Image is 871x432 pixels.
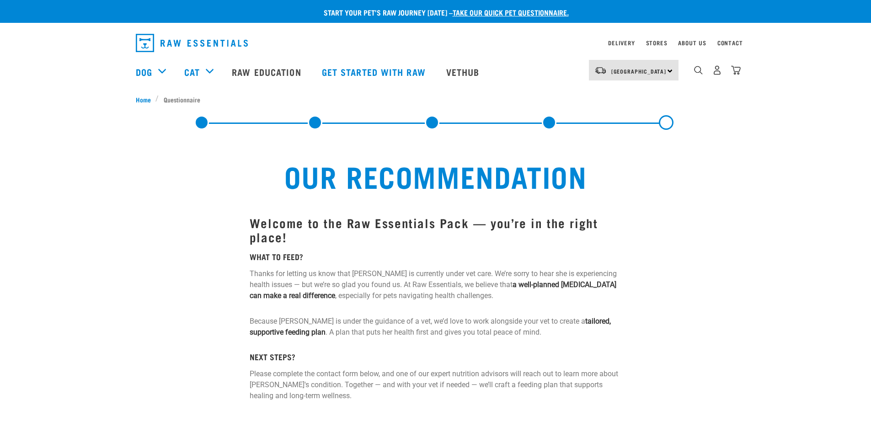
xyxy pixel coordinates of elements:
[611,69,667,73] span: [GEOGRAPHIC_DATA]
[184,65,200,79] a: Cat
[250,316,621,338] p: Because [PERSON_NAME] is under the guidance of a vet, we’d love to work alongside your vet to cre...
[250,254,303,259] strong: WHAT TO FEED?
[437,53,491,90] a: Vethub
[694,66,703,75] img: home-icon-1@2x.png
[731,65,741,75] img: home-icon@2x.png
[136,95,736,104] nav: breadcrumbs
[453,10,569,14] a: take our quick pet questionnaire.
[136,65,152,79] a: Dog
[250,317,611,336] strong: tailored, supportive feeding plan
[313,53,437,90] a: Get started with Raw
[250,280,616,300] strong: a well-planned [MEDICAL_DATA] can make a real difference
[250,352,621,362] h5: NEXT STEPS?
[250,219,598,240] strong: Welcome to the Raw Essentials Pack — you’re in the right place!
[128,30,743,56] nav: dropdown navigation
[136,34,248,52] img: Raw Essentials Logo
[712,65,722,75] img: user.png
[250,268,621,301] p: Thanks for letting us know that [PERSON_NAME] is currently under vet care. We’re sorry to hear sh...
[608,41,635,44] a: Delivery
[250,368,621,401] p: Please complete the contact form below, and one of our expert nutrition advisors will reach out t...
[594,66,607,75] img: van-moving.png
[646,41,668,44] a: Stores
[223,53,312,90] a: Raw Education
[678,41,706,44] a: About Us
[717,41,743,44] a: Contact
[136,95,151,104] span: Home
[136,95,156,104] a: Home
[154,159,717,192] h2: Our Recommendation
